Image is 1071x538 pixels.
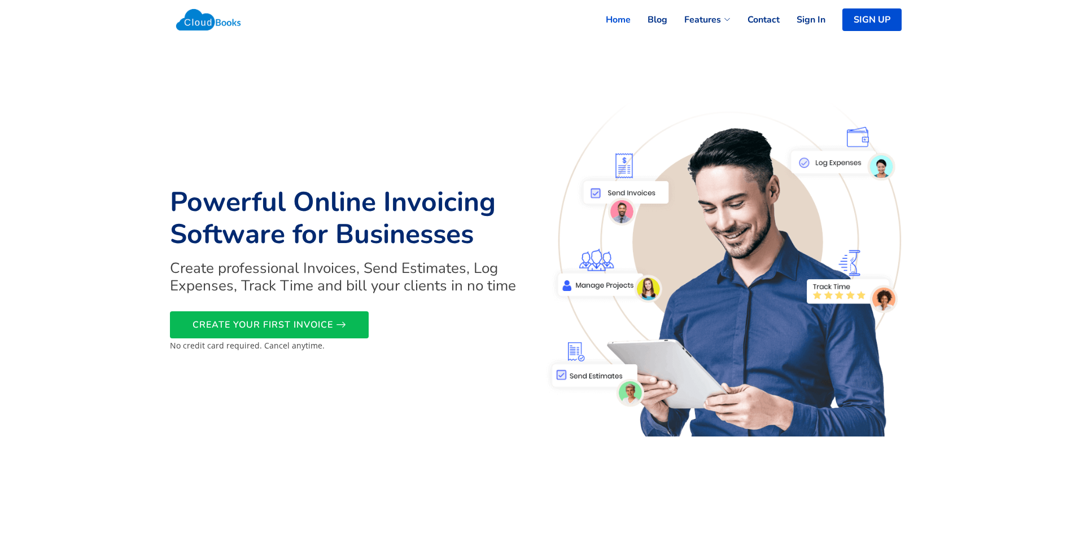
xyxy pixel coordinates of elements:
[631,7,667,32] a: Blog
[684,13,721,27] span: Features
[170,3,247,37] img: Cloudbooks Logo
[731,7,780,32] a: Contact
[170,186,529,251] h1: Powerful Online Invoicing Software for Businesses
[170,340,325,351] small: No credit card required. Cancel anytime.
[667,7,731,32] a: Features
[589,7,631,32] a: Home
[842,8,902,31] a: SIGN UP
[170,311,369,338] a: CREATE YOUR FIRST INVOICE
[780,7,825,32] a: Sign In
[170,259,529,294] h2: Create professional Invoices, Send Estimates, Log Expenses, Track Time and bill your clients in n...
